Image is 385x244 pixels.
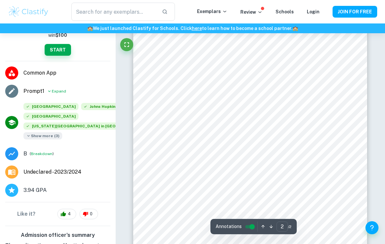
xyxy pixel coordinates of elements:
a: here [192,26,202,31]
span: [GEOGRAPHIC_DATA] [23,103,78,110]
div: Accepted: Yale University [23,103,78,113]
span: Common App [23,69,110,77]
span: [US_STATE][GEOGRAPHIC_DATA] in [GEOGRAPHIC_DATA][PERSON_NAME] [23,122,186,130]
a: Prompt1 [23,87,44,95]
span: 🏫 [292,26,298,31]
button: Help and Feedback [365,221,378,234]
a: Schools [276,9,294,14]
span: Annotations [216,223,242,230]
button: START [45,44,71,56]
div: 4 [57,209,76,219]
h6: Admission officer's summary [5,231,110,239]
button: Expand [47,87,66,95]
span: / 2 [288,224,292,230]
strong: $100 [55,33,67,38]
button: Breakdown [31,151,52,157]
div: Accepted: Boston University [23,113,78,122]
input: Search for any exemplars... [71,3,157,21]
span: ( ) [30,151,54,157]
span: Undeclared - 2023/2024 [23,168,81,176]
div: Accepted: Washington University in St. Louis [23,122,186,132]
span: Prompt 1 [23,87,44,95]
h6: We just launched Clastify for Schools. Click to learn how to become a school partner. [1,25,384,32]
span: 🏫 [87,26,93,31]
div: Accepted: Johns Hopkins University [81,103,120,113]
span: Show more ( 3 ) [23,132,62,139]
img: Clastify logo [8,5,49,18]
p: Grade [23,150,27,158]
span: 3.94 GPA [23,186,47,194]
span: 0 [86,211,96,217]
button: Fullscreen [120,38,133,51]
a: Login [307,9,320,14]
p: Review [240,8,263,16]
h6: Like it? [17,210,36,218]
button: JOIN FOR FREE [333,6,377,18]
span: 4 [64,211,74,217]
span: [GEOGRAPHIC_DATA] [23,113,78,120]
span: Expand [52,88,66,94]
span: Johns Hopkins [81,103,120,110]
a: Major and Application Year [23,168,87,176]
div: 0 [79,209,98,219]
p: Exemplars [197,8,227,15]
